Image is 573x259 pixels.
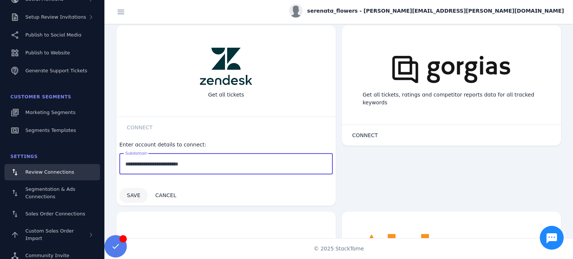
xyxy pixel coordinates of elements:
[200,48,252,85] img: zendesk.png
[202,85,250,105] div: Get all tickets
[148,188,184,203] button: CANCEL
[25,32,81,38] span: Publish to Social Media
[25,228,74,241] span: Custom Sales Order Import
[119,188,148,203] button: SAVE
[357,85,546,113] div: Get all tickets, ratings and competitor reports data for all tracked keywords
[4,122,100,139] a: Segments Templates
[127,192,140,198] span: SAVE
[345,128,385,143] button: CONNECT
[25,253,69,258] span: Community Invite
[25,169,74,175] span: Review Connections
[119,141,333,149] div: Enter account details to connect:
[25,186,75,199] span: Segmentation & Ads Connections
[289,4,564,18] button: serenata_flowers - [PERSON_NAME][EMAIL_ADDRESS][PERSON_NAME][DOMAIN_NAME]
[25,127,76,133] span: Segments Templates
[307,7,564,15] span: serenata_flowers - [PERSON_NAME][EMAIL_ADDRESS][PERSON_NAME][DOMAIN_NAME]
[25,110,75,115] span: Marketing Segments
[314,245,364,253] span: © 2025 StackTome
[4,27,100,43] a: Publish to Social Media
[381,48,522,85] img: gorgias.png
[25,68,87,73] span: Generate Support Tickets
[4,182,100,204] a: Segmentation & Ads Connections
[4,45,100,61] a: Publish to Website
[25,14,86,20] span: Setup Review Invitations
[25,50,70,56] span: Publish to Website
[4,206,100,222] a: Sales Order Connections
[352,133,378,138] span: CONNECT
[125,151,148,155] mat-label: Subdomain
[4,104,100,121] a: Marketing Segments
[155,193,176,198] span: CANCEL
[10,154,38,159] span: Settings
[10,94,71,100] span: Customer Segments
[289,4,303,18] img: profile.jpg
[4,63,100,79] a: Generate Support Tickets
[25,211,85,217] span: Sales Order Connections
[4,164,100,180] a: Review Connections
